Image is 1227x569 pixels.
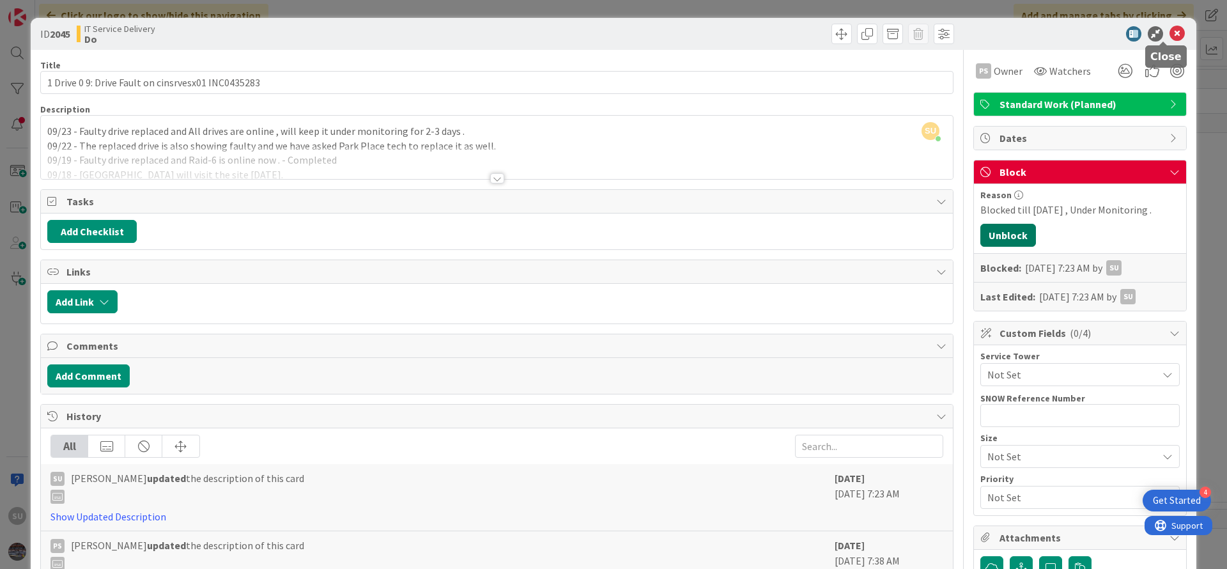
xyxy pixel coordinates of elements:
b: Blocked: [980,260,1021,276]
div: SU [50,472,65,486]
div: 4 [1200,487,1211,498]
b: updated [147,539,186,552]
span: Dates [999,130,1163,146]
div: Open Get Started checklist, remaining modules: 4 [1143,490,1211,511]
span: Watchers [1049,63,1091,79]
span: Not Set [987,488,1151,506]
b: Last Edited: [980,289,1035,304]
span: Support [27,2,58,17]
div: [DATE] 7:23 AM by [1025,260,1122,276]
div: [DATE] 7:23 AM [835,471,943,524]
p: 09/23 - Faulty drive replaced and All drives are online , will keep it under monitoring for 2-3 d... [47,124,946,139]
div: Priority [980,474,1180,483]
span: Reason [980,191,1012,199]
label: SNOW Reference Number [980,393,1085,404]
div: [DATE] 7:23 AM by [1039,289,1136,304]
div: Size [980,433,1180,442]
div: All [51,435,88,457]
a: Show Updated Description [50,510,166,523]
span: [PERSON_NAME] the description of this card [71,471,304,504]
span: Tasks [66,194,930,209]
input: type card name here... [40,71,953,94]
label: Title [40,59,61,71]
span: History [66,409,930,424]
span: Block [999,164,1163,180]
button: Add Link [47,290,118,313]
button: Add Checklist [47,220,137,243]
span: Attachments [999,530,1163,545]
h5: Close [1150,51,1182,63]
div: Get Started [1153,494,1201,507]
span: Description [40,104,90,115]
b: 2045 [50,27,70,40]
b: [DATE] [835,539,865,552]
p: 09/22 - The replaced drive is also showing faulty and we have asked Park Place tech to replace it... [47,139,946,153]
input: Search... [795,435,943,458]
span: SU [922,122,939,140]
span: Links [66,264,930,279]
b: [DATE] [835,472,865,485]
div: Blocked till [DATE] , Under Monitoring . [980,202,1180,217]
div: Service Tower [980,352,1180,361]
b: updated [147,472,186,485]
span: Comments [66,338,930,354]
div: SU [1106,260,1122,276]
span: Standard Work (Planned) [999,97,1163,112]
span: IT Service Delivery [84,24,155,34]
button: Add Comment [47,364,130,387]
span: Owner [994,63,1022,79]
div: PS [976,63,991,79]
span: Not Set [987,367,1157,382]
span: ( 0/4 ) [1070,327,1091,339]
span: ID [40,26,70,42]
span: Not Set [987,448,1151,465]
b: Do [84,34,155,44]
button: Unblock [980,224,1036,247]
div: PS [50,539,65,553]
div: SU [1120,289,1136,304]
span: Custom Fields [999,325,1163,341]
